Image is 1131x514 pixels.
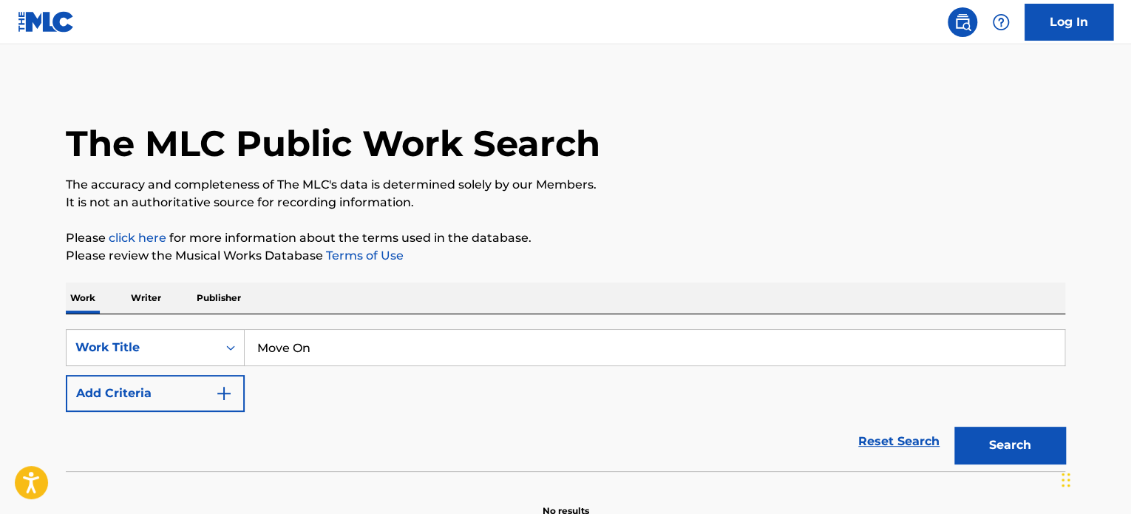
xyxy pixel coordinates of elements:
img: 9d2ae6d4665cec9f34b9.svg [215,385,233,402]
p: Publisher [192,283,245,314]
a: Reset Search [851,425,947,458]
p: It is not an authoritative source for recording information. [66,194,1065,212]
a: Terms of Use [323,248,404,263]
img: MLC Logo [18,11,75,33]
p: Work [66,283,100,314]
button: Add Criteria [66,375,245,412]
p: Please review the Musical Works Database [66,247,1065,265]
a: Log In [1025,4,1113,41]
a: click here [109,231,166,245]
p: Please for more information about the terms used in the database. [66,229,1065,247]
div: Help [986,7,1016,37]
p: The accuracy and completeness of The MLC's data is determined solely by our Members. [66,176,1065,194]
form: Search Form [66,329,1065,471]
p: Writer [126,283,166,314]
div: Work Title [75,339,208,356]
button: Search [954,427,1065,464]
a: Public Search [948,7,977,37]
div: Drag [1062,458,1070,502]
iframe: Chat Widget [1057,443,1131,514]
h1: The MLC Public Work Search [66,121,600,166]
img: help [992,13,1010,31]
img: search [954,13,971,31]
